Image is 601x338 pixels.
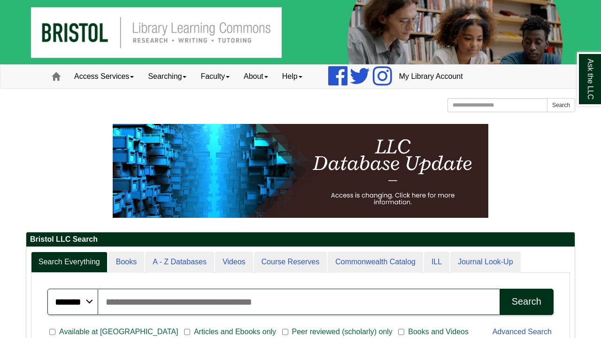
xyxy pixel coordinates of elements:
[500,289,554,315] button: Search
[424,252,449,273] a: ILL
[113,124,488,218] img: HTML tutorial
[184,328,190,336] input: Articles and Ebooks only
[108,252,144,273] a: Books
[31,252,108,273] a: Search Everything
[215,252,253,273] a: Videos
[55,326,182,338] span: Available at [GEOGRAPHIC_DATA]
[288,326,396,338] span: Peer reviewed (scholarly) only
[328,252,423,273] a: Commonwealth Catalog
[547,98,575,112] button: Search
[493,328,552,336] a: Advanced Search
[141,65,193,88] a: Searching
[26,232,575,247] h2: Bristol LLC Search
[237,65,275,88] a: About
[404,326,472,338] span: Books and Videos
[450,252,520,273] a: Journal Look-Up
[193,65,237,88] a: Faculty
[49,328,55,336] input: Available at [GEOGRAPHIC_DATA]
[254,252,327,273] a: Course Reserves
[275,65,309,88] a: Help
[512,296,541,307] div: Search
[190,326,280,338] span: Articles and Ebooks only
[67,65,141,88] a: Access Services
[392,65,470,88] a: My Library Account
[145,252,214,273] a: A - Z Databases
[282,328,288,336] input: Peer reviewed (scholarly) only
[398,328,404,336] input: Books and Videos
